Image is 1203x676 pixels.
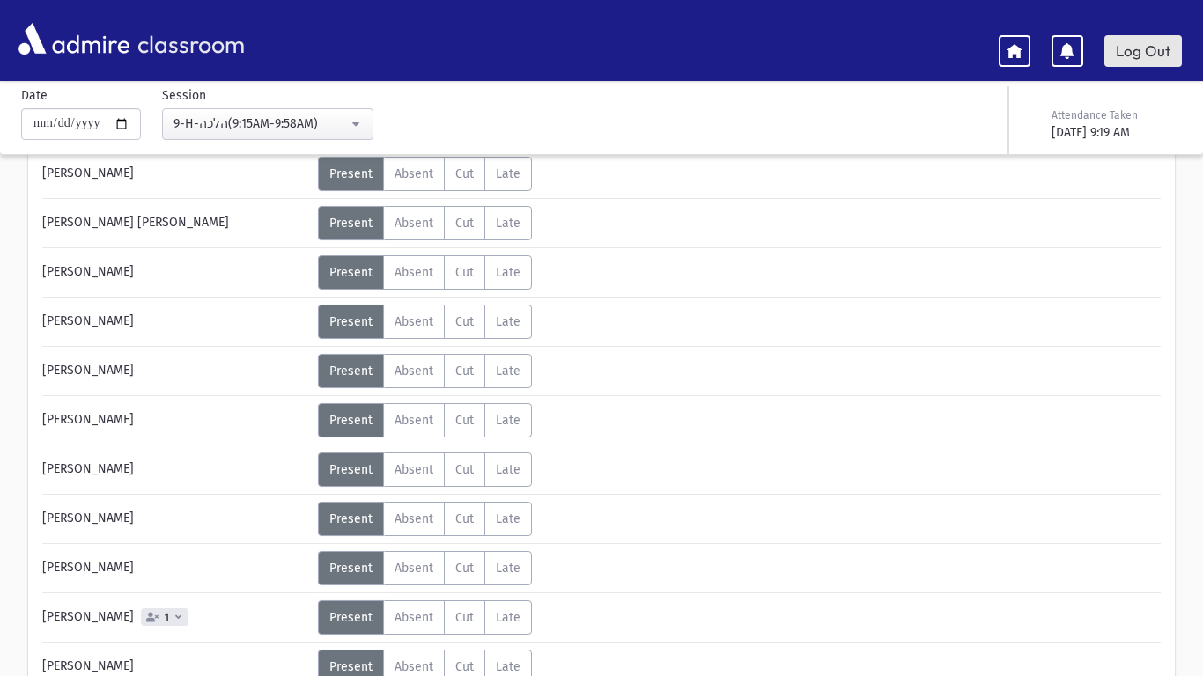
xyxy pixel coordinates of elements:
[33,452,318,487] div: [PERSON_NAME]
[134,16,245,62] span: classroom
[329,265,373,280] span: Present
[395,364,433,378] span: Absent
[496,166,520,181] span: Late
[33,600,318,635] div: [PERSON_NAME]
[318,600,532,635] div: AttTypes
[395,265,433,280] span: Absent
[33,255,318,290] div: [PERSON_NAME]
[318,305,532,339] div: AttTypes
[395,561,433,576] span: Absent
[1052,123,1178,142] div: [DATE] 9:19 AM
[161,612,173,623] span: 1
[455,265,474,280] span: Cut
[162,86,206,105] label: Session
[173,114,348,133] div: 9-H-הלכה(9:15AM-9:58AM)
[395,659,433,674] span: Absent
[455,364,474,378] span: Cut
[318,206,532,240] div: AttTypes
[455,462,474,477] span: Cut
[329,364,373,378] span: Present
[395,511,433,526] span: Absent
[33,551,318,585] div: [PERSON_NAME]
[318,255,532,290] div: AttTypes
[395,216,433,231] span: Absent
[1104,35,1182,67] a: Log Out
[496,364,520,378] span: Late
[318,551,532,585] div: AttTypes
[496,511,520,526] span: Late
[395,413,433,428] span: Absent
[318,452,532,487] div: AttTypes
[329,610,373,625] span: Present
[329,561,373,576] span: Present
[455,610,474,625] span: Cut
[329,413,373,428] span: Present
[395,314,433,329] span: Absent
[1052,107,1178,123] div: Attendance Taken
[318,403,532,437] div: AttTypes
[496,462,520,477] span: Late
[496,314,520,329] span: Late
[33,206,318,240] div: [PERSON_NAME] [PERSON_NAME]
[33,502,318,536] div: [PERSON_NAME]
[455,659,474,674] span: Cut
[33,157,318,191] div: [PERSON_NAME]
[14,18,134,59] img: AdmirePro
[329,314,373,329] span: Present
[455,166,474,181] span: Cut
[496,413,520,428] span: Late
[329,511,373,526] span: Present
[455,561,474,576] span: Cut
[318,157,532,191] div: AttTypes
[496,216,520,231] span: Late
[395,166,433,181] span: Absent
[329,659,373,674] span: Present
[455,413,474,428] span: Cut
[318,354,532,388] div: AttTypes
[455,511,474,526] span: Cut
[33,403,318,437] div: [PERSON_NAME]
[329,166,373,181] span: Present
[33,354,318,388] div: [PERSON_NAME]
[329,216,373,231] span: Present
[329,462,373,477] span: Present
[395,610,433,625] span: Absent
[318,502,532,536] div: AttTypes
[21,86,48,105] label: Date
[496,561,520,576] span: Late
[395,462,433,477] span: Absent
[455,216,474,231] span: Cut
[33,305,318,339] div: [PERSON_NAME]
[455,314,474,329] span: Cut
[496,265,520,280] span: Late
[162,108,373,140] button: 9-H-הלכה(9:15AM-9:58AM)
